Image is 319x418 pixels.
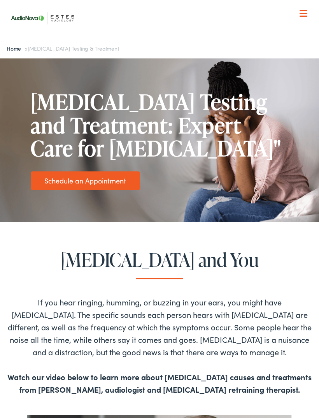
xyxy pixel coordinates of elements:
[28,44,119,52] span: [MEDICAL_DATA] Testing & Treatment
[31,90,288,159] h1: [MEDICAL_DATA] Testing and Treatment: Expert Care for [MEDICAL_DATA]"
[7,44,25,52] a: Home
[6,249,312,280] h2: [MEDICAL_DATA] and You
[44,175,126,186] a: Schedule an Appointment
[6,284,312,403] div: If you hear ringing, humming, or buzzing in your ears, you might have [MEDICAL_DATA]. The specifi...
[7,44,119,52] span: »
[12,31,312,55] a: What We Offer
[7,371,312,395] b: Watch our video below to learn more about [MEDICAL_DATA] causes and treatments from [PERSON_NAME]...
